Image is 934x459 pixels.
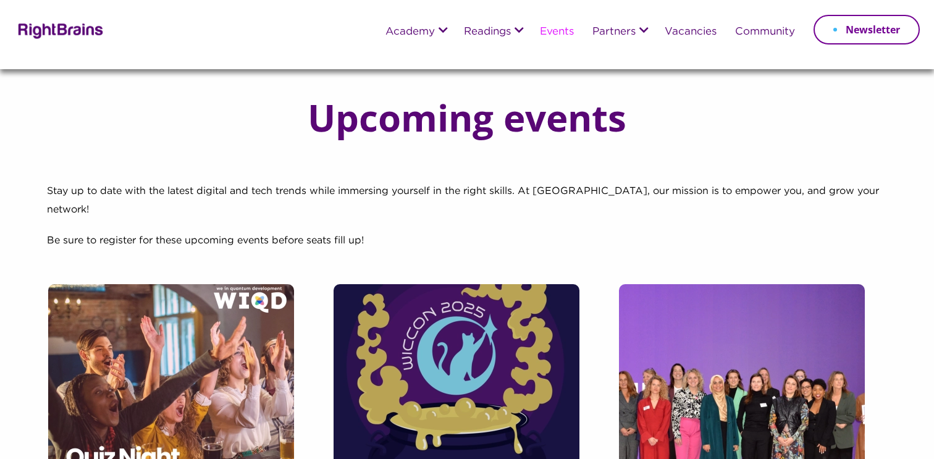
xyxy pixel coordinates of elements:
[540,27,574,38] a: Events
[592,27,636,38] a: Partners
[464,27,511,38] a: Readings
[814,15,920,44] a: Newsletter
[47,236,364,245] span: Be sure to register for these upcoming events before seats fill up!
[283,97,651,138] h1: Upcoming events
[385,27,435,38] a: Academy
[14,21,104,39] img: Rightbrains
[665,27,717,38] a: Vacancies
[735,27,795,38] a: Community
[47,187,879,214] span: Stay up to date with the latest digital and tech trends while immersing yourself in the right ski...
